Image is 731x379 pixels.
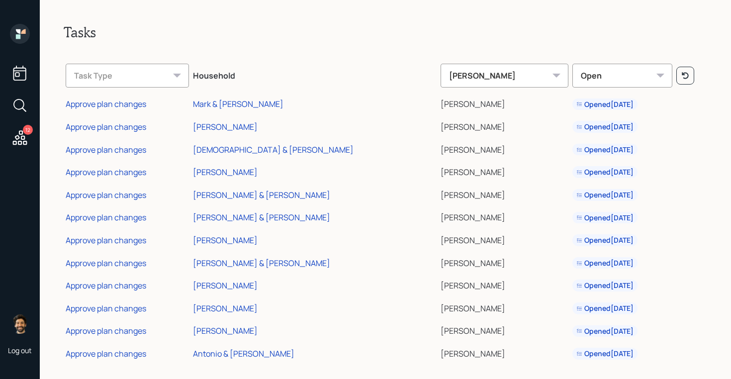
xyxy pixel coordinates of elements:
[66,167,146,178] div: Approve plan changes
[8,346,32,355] div: Log out
[66,189,146,200] div: Approve plan changes
[193,325,258,336] div: [PERSON_NAME]
[439,295,570,318] td: [PERSON_NAME]
[439,250,570,273] td: [PERSON_NAME]
[572,64,672,88] div: Open
[193,235,258,246] div: [PERSON_NAME]
[439,341,570,364] td: [PERSON_NAME]
[193,303,258,314] div: [PERSON_NAME]
[439,205,570,228] td: [PERSON_NAME]
[576,303,634,313] div: Opened [DATE]
[66,348,146,359] div: Approve plan changes
[439,227,570,250] td: [PERSON_NAME]
[66,258,146,269] div: Approve plan changes
[66,303,146,314] div: Approve plan changes
[441,64,568,88] div: [PERSON_NAME]
[439,114,570,137] td: [PERSON_NAME]
[439,318,570,341] td: [PERSON_NAME]
[439,159,570,182] td: [PERSON_NAME]
[439,137,570,160] td: [PERSON_NAME]
[193,144,354,155] div: [DEMOGRAPHIC_DATA] & [PERSON_NAME]
[576,213,634,223] div: Opened [DATE]
[193,98,283,109] div: Mark & [PERSON_NAME]
[193,212,330,223] div: [PERSON_NAME] & [PERSON_NAME]
[64,24,707,41] h2: Tasks
[193,167,258,178] div: [PERSON_NAME]
[66,121,146,132] div: Approve plan changes
[193,189,330,200] div: [PERSON_NAME] & [PERSON_NAME]
[66,144,146,155] div: Approve plan changes
[66,64,189,88] div: Task Type
[193,280,258,291] div: [PERSON_NAME]
[576,99,634,109] div: Opened [DATE]
[576,145,634,155] div: Opened [DATE]
[576,167,634,177] div: Opened [DATE]
[66,98,146,109] div: Approve plan changes
[193,348,294,359] div: Antonio & [PERSON_NAME]
[66,325,146,336] div: Approve plan changes
[23,125,33,135] div: 12
[66,235,146,246] div: Approve plan changes
[439,182,570,205] td: [PERSON_NAME]
[66,280,146,291] div: Approve plan changes
[576,190,634,200] div: Opened [DATE]
[66,212,146,223] div: Approve plan changes
[193,121,258,132] div: [PERSON_NAME]
[576,122,634,132] div: Opened [DATE]
[193,258,330,269] div: [PERSON_NAME] & [PERSON_NAME]
[576,326,634,336] div: Opened [DATE]
[576,235,634,245] div: Opened [DATE]
[576,349,634,359] div: Opened [DATE]
[191,57,439,92] th: Household
[576,258,634,268] div: Opened [DATE]
[439,273,570,295] td: [PERSON_NAME]
[439,92,570,114] td: [PERSON_NAME]
[10,314,30,334] img: eric-schwartz-headshot.png
[576,281,634,290] div: Opened [DATE]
